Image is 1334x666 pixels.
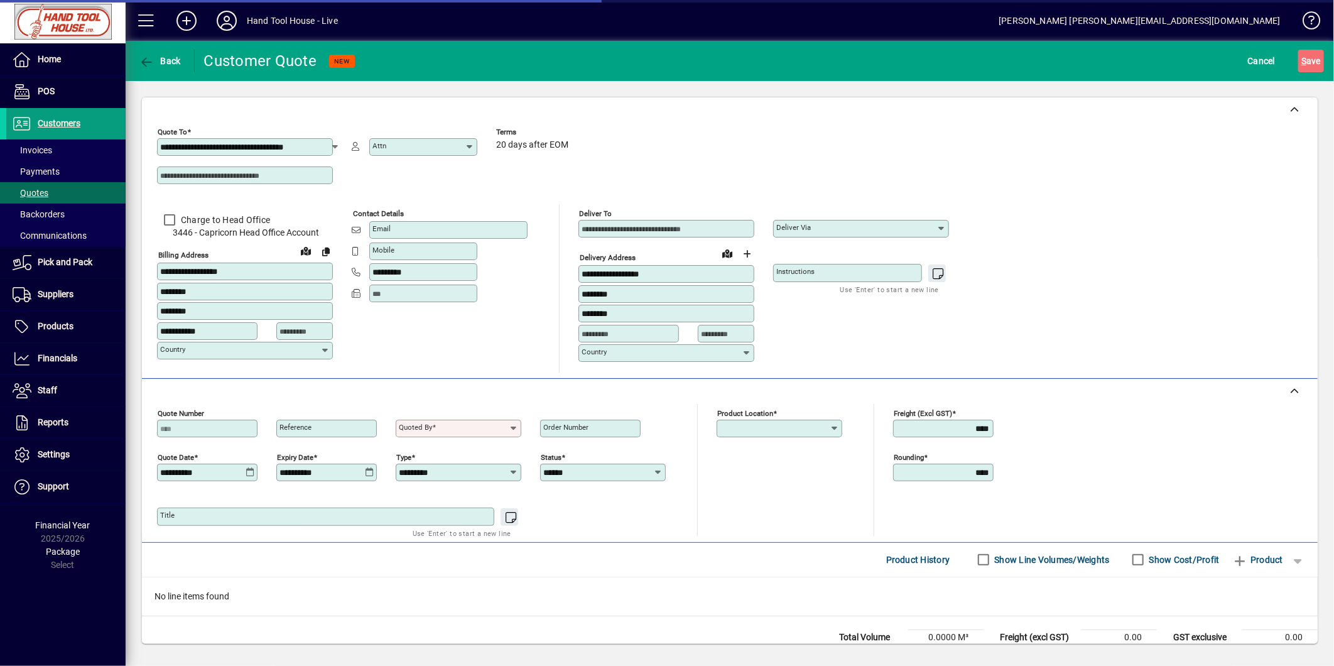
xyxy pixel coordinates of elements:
[6,279,126,310] a: Suppliers
[6,76,126,107] a: POS
[776,223,811,232] mat-label: Deliver via
[160,511,175,520] mat-label: Title
[36,520,90,530] span: Financial Year
[1226,549,1289,571] button: Product
[717,243,737,263] a: View on map
[178,214,270,226] label: Charge to Head Office
[894,452,924,461] mat-label: Rounding
[1245,50,1279,72] button: Cancel
[6,139,126,161] a: Invoices
[6,44,126,75] a: Home
[776,267,815,276] mat-label: Instructions
[6,311,126,342] a: Products
[999,11,1281,31] div: [PERSON_NAME] [PERSON_NAME][EMAIL_ADDRESS][DOMAIN_NAME]
[1298,50,1324,72] button: Save
[399,423,432,432] mat-label: Quoted by
[894,408,952,417] mat-label: Freight (excl GST)
[1242,630,1318,645] td: 0.00
[166,9,207,32] button: Add
[142,577,1318,616] div: No line items found
[1232,550,1283,570] span: Product
[13,188,48,198] span: Quotes
[38,86,55,96] span: POS
[833,630,908,645] td: Total Volume
[204,51,317,71] div: Customer Quote
[38,481,69,491] span: Support
[247,11,338,31] div: Hand Tool House - Live
[579,209,612,218] mat-label: Deliver To
[157,226,333,239] span: 3446 - Capricorn Head Office Account
[413,526,511,540] mat-hint: Use 'Enter' to start a new line
[38,118,80,128] span: Customers
[717,408,773,417] mat-label: Product location
[992,554,1110,566] label: Show Line Volumes/Weights
[6,375,126,407] a: Staff
[372,141,386,150] mat-label: Attn
[46,547,80,557] span: Package
[6,161,126,182] a: Payments
[38,353,77,363] span: Financials
[38,321,73,331] span: Products
[541,452,561,461] mat-label: Status
[543,423,588,432] mat-label: Order number
[38,289,73,299] span: Suppliers
[38,449,70,459] span: Settings
[158,128,187,136] mat-label: Quote To
[296,241,316,261] a: View on map
[38,257,92,267] span: Pick and Pack
[158,408,204,417] mat-label: Quote number
[6,204,126,225] a: Backorders
[372,246,394,254] mat-label: Mobile
[139,56,181,66] span: Back
[38,54,61,64] span: Home
[13,166,60,177] span: Payments
[6,225,126,246] a: Communications
[908,630,984,645] td: 0.0000 M³
[886,550,950,570] span: Product History
[396,452,411,461] mat-label: Type
[13,145,52,155] span: Invoices
[334,57,350,65] span: NEW
[1301,56,1306,66] span: S
[6,247,126,278] a: Pick and Pack
[207,9,247,32] button: Profile
[496,128,572,136] span: Terms
[1167,630,1242,645] td: GST exclusive
[6,182,126,204] a: Quotes
[38,417,68,427] span: Reports
[316,241,336,261] button: Copy to Delivery address
[994,630,1082,645] td: Freight (excl GST)
[6,343,126,374] a: Financials
[1147,554,1220,566] label: Show Cost/Profit
[126,50,195,72] app-page-header-button: Back
[1293,3,1318,43] a: Knowledge Base
[6,407,126,439] a: Reports
[1301,51,1321,71] span: ave
[279,423,312,432] mat-label: Reference
[158,452,194,461] mat-label: Quote date
[136,50,184,72] button: Back
[277,452,313,461] mat-label: Expiry date
[6,439,126,471] a: Settings
[160,345,185,354] mat-label: Country
[840,282,939,297] mat-hint: Use 'Enter' to start a new line
[13,209,65,219] span: Backorders
[1248,51,1276,71] span: Cancel
[38,385,57,395] span: Staff
[1082,630,1157,645] td: 0.00
[13,231,87,241] span: Communications
[737,244,757,264] button: Choose address
[496,140,568,150] span: 20 days after EOM
[6,471,126,503] a: Support
[582,347,607,356] mat-label: Country
[372,224,391,233] mat-label: Email
[881,549,955,571] button: Product History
